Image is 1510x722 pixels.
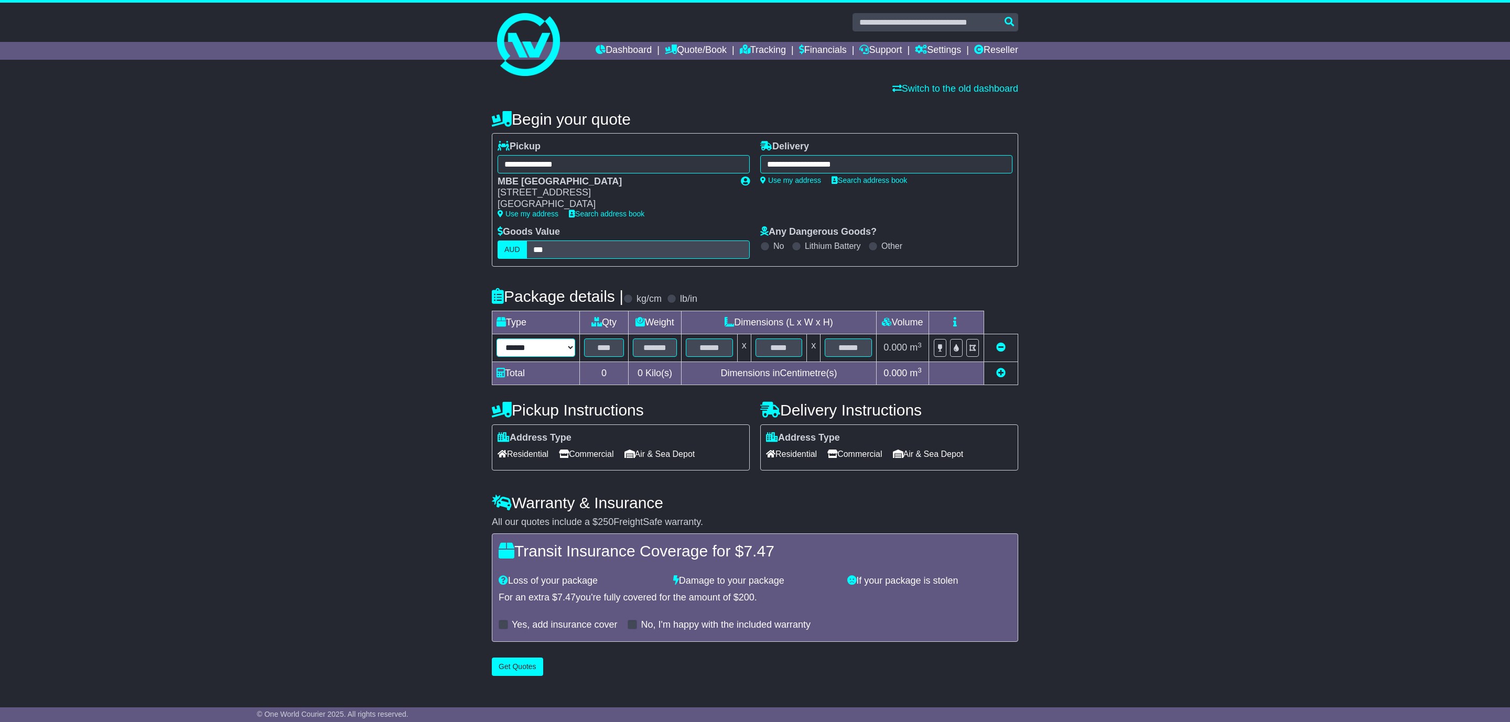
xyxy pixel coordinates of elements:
span: m [910,368,922,378]
span: © One World Courier 2025. All rights reserved. [257,710,408,718]
label: lb/in [680,293,697,305]
label: AUD [498,240,527,259]
label: kg/cm [637,293,662,305]
a: Remove this item [996,342,1006,353]
a: Switch to the old dashboard [892,83,1018,94]
span: Commercial [827,446,882,462]
a: Dashboard [596,42,652,60]
label: Other [881,241,902,251]
h4: Package details | [492,288,623,305]
div: [GEOGRAPHIC_DATA] [498,199,730,210]
a: Search address book [569,210,644,218]
span: Air & Sea Depot [893,446,964,462]
div: Loss of your package [493,575,668,587]
a: Search address book [832,176,907,184]
label: Delivery [760,141,809,152]
label: Yes, add insurance cover [512,619,617,631]
sup: 3 [918,341,922,349]
span: 0.000 [883,342,907,353]
a: Quote/Book [665,42,727,60]
span: 250 [598,517,613,527]
td: 0 [580,362,629,385]
a: Financials [799,42,847,60]
span: 0.000 [883,368,907,378]
h4: Transit Insurance Coverage for $ [499,542,1011,560]
a: Tracking [740,42,786,60]
span: 0 [638,368,643,378]
h4: Delivery Instructions [760,401,1018,419]
label: Address Type [766,432,840,444]
span: Air & Sea Depot [624,446,695,462]
span: Residential [766,446,817,462]
div: If your package is stolen [842,575,1017,587]
label: Lithium Battery [805,241,861,251]
td: x [737,334,751,362]
td: Total [492,362,580,385]
span: m [910,342,922,353]
label: Any Dangerous Goods? [760,226,877,238]
span: 200 [739,592,754,603]
button: Get Quotes [492,658,543,676]
a: Settings [915,42,961,60]
h4: Pickup Instructions [492,401,750,419]
td: Weight [629,311,682,334]
span: 7.47 [557,592,576,603]
div: Damage to your package [668,575,843,587]
span: Commercial [559,446,613,462]
label: Pickup [498,141,541,152]
td: Dimensions (L x W x H) [681,311,876,334]
td: Volume [876,311,929,334]
td: x [807,334,821,362]
td: Kilo(s) [629,362,682,385]
td: Qty [580,311,629,334]
a: Support [859,42,902,60]
label: Address Type [498,432,571,444]
a: Reseller [974,42,1018,60]
td: Type [492,311,580,334]
div: For an extra $ you're fully covered for the amount of $ . [499,592,1011,604]
div: MBE [GEOGRAPHIC_DATA] [498,176,730,188]
span: 7.47 [743,542,774,560]
label: Goods Value [498,226,560,238]
span: Residential [498,446,548,462]
sup: 3 [918,366,922,374]
a: Add new item [996,368,1006,378]
label: No [773,241,784,251]
td: Dimensions in Centimetre(s) [681,362,876,385]
a: Use my address [498,210,558,218]
a: Use my address [760,176,821,184]
h4: Begin your quote [492,111,1018,128]
div: All our quotes include a $ FreightSafe warranty. [492,517,1018,528]
h4: Warranty & Insurance [492,494,1018,511]
label: No, I'm happy with the included warranty [641,619,811,631]
div: [STREET_ADDRESS] [498,187,730,199]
